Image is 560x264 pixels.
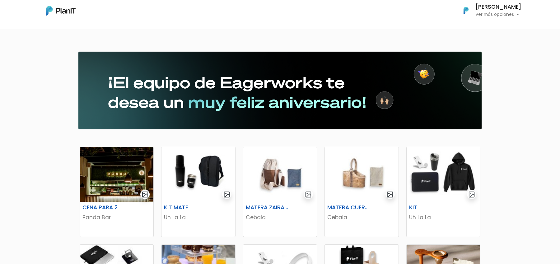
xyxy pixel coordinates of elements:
[161,147,235,202] img: thumb_99BBCD63-EF96-4B08-BE7C-73DB5A7664DF.jpeg
[160,204,211,211] h6: KIT MATE
[386,191,394,198] img: gallery-light
[405,204,456,211] h6: KIT
[406,147,480,237] a: gallery-light KIT Uh La La
[246,213,314,221] p: Cebala
[79,204,129,211] h6: CENA PARA 2
[82,213,151,221] p: Panda Bar
[161,147,235,237] a: gallery-light KIT MATE Uh La La
[475,12,521,17] p: Ver más opciones
[325,147,398,202] img: thumb_image-Photoroom__21_.jpg
[164,213,232,221] p: Uh La La
[407,147,480,202] img: thumb_8E3B4009-AF7E-4BBD-A449-79D280C7DD74.jpeg
[475,4,521,10] h6: [PERSON_NAME]
[80,147,153,202] img: thumb_thumb_9209972E-E399-434D-BEEF-F65B94FC7BA6_1_201_a.jpeg
[327,213,396,221] p: Cebala
[455,2,521,19] button: PlanIt Logo [PERSON_NAME] Ver más opciones
[242,204,293,211] h6: MATERA ZAIRA + YERBERO
[223,191,231,198] img: gallery-light
[46,6,76,16] img: PlanIt Logo
[243,147,317,202] img: thumb_image-Photoroom__19_.jpg
[142,191,149,198] img: gallery-light
[324,147,399,237] a: gallery-light MATERA CUERO + YERBERO Cebala
[324,204,374,211] h6: MATERA CUERO + YERBERO
[305,191,312,198] img: gallery-light
[459,4,473,17] img: PlanIt Logo
[243,147,317,237] a: gallery-light MATERA ZAIRA + YERBERO Cebala
[80,147,154,237] a: gallery-light CENA PARA 2 Panda Bar
[409,213,478,221] p: Uh La La
[468,191,475,198] img: gallery-light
